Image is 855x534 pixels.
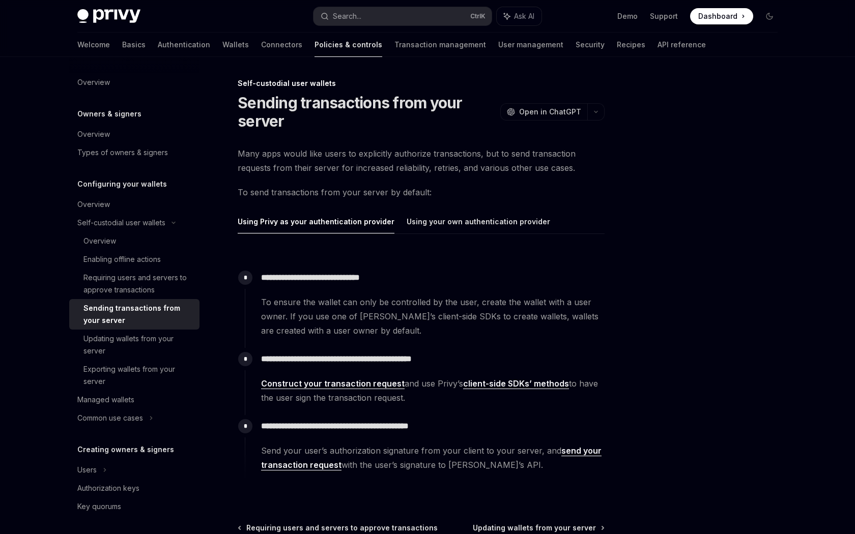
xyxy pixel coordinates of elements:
[77,217,165,229] div: Self-custodial user wallets
[246,523,438,533] span: Requiring users and servers to approve transactions
[261,295,604,338] span: To ensure the wallet can only be controlled by the user, create the wallet with a user owner. If ...
[519,107,581,117] span: Open in ChatGPT
[69,479,199,497] a: Authorization keys
[238,146,605,175] span: Many apps would like users to explicitly authorize transactions, but to send transaction requests...
[407,210,550,233] button: Using your own authentication provider
[69,143,199,162] a: Types of owners & signers
[500,103,587,121] button: Open in ChatGPT
[313,7,492,25] button: Search...CtrlK
[261,378,405,389] a: Construct your transaction request
[315,33,382,57] a: Policies & controls
[576,33,605,57] a: Security
[69,391,199,409] a: Managed wallets
[222,33,249,57] a: Wallets
[83,253,161,265] div: Enabling offline actions
[690,8,753,24] a: Dashboard
[83,272,193,296] div: Requiring users and servers to approve transactions
[650,11,678,21] a: Support
[69,125,199,143] a: Overview
[77,412,143,424] div: Common use cases
[77,33,110,57] a: Welcome
[473,523,596,533] span: Updating wallets from your server
[470,12,486,20] span: Ctrl K
[394,33,486,57] a: Transaction management
[69,497,199,516] a: Key quorums
[77,394,134,406] div: Managed wallets
[261,376,604,405] span: and use Privy’s to have the user sign the transaction request.
[69,195,199,214] a: Overview
[261,443,604,472] span: Send your user’s authorization signature from your client to your server, and with the user’s sig...
[77,9,140,23] img: dark logo
[77,146,168,159] div: Types of owners & signers
[83,333,193,357] div: Updating wallets from your server
[77,464,97,476] div: Users
[83,235,116,247] div: Overview
[698,11,737,21] span: Dashboard
[77,500,121,513] div: Key quorums
[69,299,199,330] a: Sending transactions from your server
[69,250,199,269] a: Enabling offline actions
[77,128,110,140] div: Overview
[761,8,778,24] button: Toggle dark mode
[498,33,563,57] a: User management
[261,33,302,57] a: Connectors
[617,11,638,21] a: Demo
[239,523,438,533] a: Requiring users and servers to approve transactions
[658,33,706,57] a: API reference
[238,78,605,88] div: Self-custodial user wallets
[473,523,604,533] a: Updating wallets from your server
[69,330,199,360] a: Updating wallets from your server
[122,33,146,57] a: Basics
[69,360,199,391] a: Exporting wallets from your server
[238,94,496,130] h1: Sending transactions from your server
[497,7,541,25] button: Ask AI
[333,10,361,22] div: Search...
[77,482,139,494] div: Authorization keys
[77,178,167,190] h5: Configuring your wallets
[83,302,193,327] div: Sending transactions from your server
[69,269,199,299] a: Requiring users and servers to approve transactions
[83,363,193,388] div: Exporting wallets from your server
[238,185,605,199] span: To send transactions from your server by default:
[617,33,645,57] a: Recipes
[69,73,199,92] a: Overview
[77,76,110,88] div: Overview
[69,232,199,250] a: Overview
[158,33,210,57] a: Authentication
[238,210,394,233] button: Using Privy as your authentication provider
[514,11,534,21] span: Ask AI
[463,378,569,389] a: client-side SDKs’ methods
[77,443,174,456] h5: Creating owners & signers
[77,198,110,211] div: Overview
[77,108,141,120] h5: Owners & signers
